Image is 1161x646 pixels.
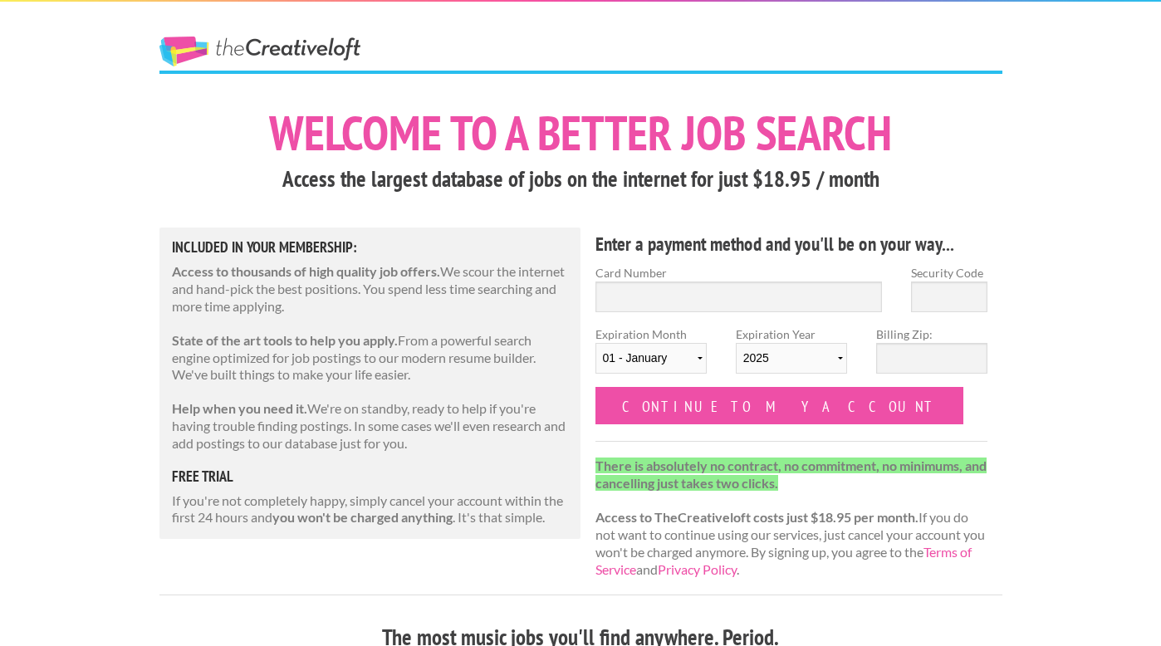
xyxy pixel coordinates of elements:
p: From a powerful search engine optimized for job postings to our modern resume builder. We've buil... [172,332,569,384]
h4: Enter a payment method and you'll be on your way... [595,231,988,257]
h1: Welcome to a better job search [159,109,1002,157]
strong: There is absolutely no contract, no commitment, no minimums, and cancelling just takes two clicks. [595,458,987,491]
a: The Creative Loft [159,37,360,66]
strong: Access to thousands of high quality job offers. [172,263,440,279]
h5: free trial [172,469,569,484]
p: We're on standby, ready to help if you're having trouble finding postings. In some cases we'll ev... [172,400,569,452]
h3: Access the largest database of jobs on the internet for just $18.95 / month [159,164,1002,195]
a: Privacy Policy [658,561,737,577]
strong: you won't be charged anything [272,509,453,525]
strong: Access to TheCreativeloft costs just $18.95 per month. [595,509,919,525]
label: Security Code [911,264,987,281]
select: Expiration Month [595,343,707,374]
a: Terms of Service [595,544,972,577]
strong: Help when you need it. [172,400,307,416]
label: Expiration Month [595,325,707,387]
select: Expiration Year [736,343,847,374]
p: We scour the internet and hand-pick the best positions. You spend less time searching and more ti... [172,263,569,315]
label: Billing Zip: [876,325,987,343]
label: Expiration Year [736,325,847,387]
strong: State of the art tools to help you apply. [172,332,398,348]
p: If you're not completely happy, simply cancel your account within the first 24 hours and . It's t... [172,492,569,527]
p: If you do not want to continue using our services, just cancel your account you won't be charged ... [595,458,988,579]
h5: Included in Your Membership: [172,240,569,255]
input: Continue to my account [595,387,964,424]
label: Card Number [595,264,883,281]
